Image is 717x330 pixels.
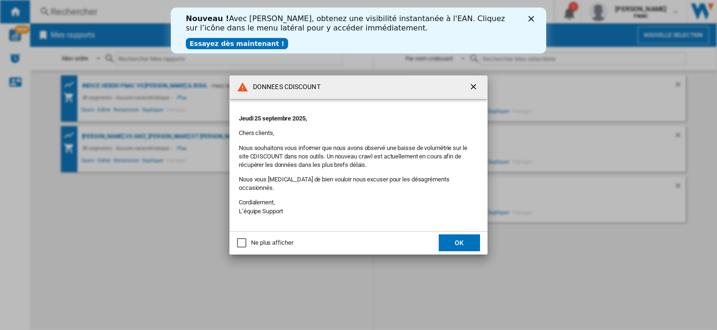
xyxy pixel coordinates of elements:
ng-md-icon: getI18NText('BUTTONS.CLOSE_DIALOG') [469,82,480,93]
p: Cordialement, L’équipe Support [239,198,478,215]
h4: DONNEES CDISCOUNT [248,82,320,92]
div: Ne plus afficher [251,239,293,247]
p: Nous vous [MEDICAL_DATA] de bien vouloir nous excuser pour les désagréments occasionnés. [239,175,478,192]
button: OK [439,234,480,251]
p: Nous souhaitons vous informer que nous avons observé une baisse de volumétrie sur le site CDISCOU... [239,144,478,170]
md-checkbox: Ne plus afficher [237,239,293,247]
strong: Jeudi 25 septembre 2025, [239,115,307,122]
div: Fermer [358,8,367,14]
button: getI18NText('BUTTONS.CLOSE_DIALOG') [465,78,484,97]
p: Chers clients, [239,129,478,137]
iframe: Intercom live chat bannière [171,7,546,53]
